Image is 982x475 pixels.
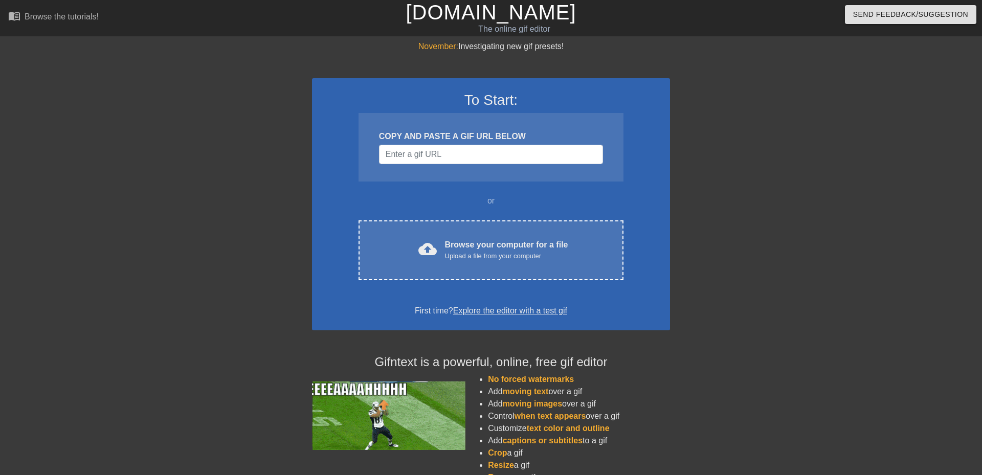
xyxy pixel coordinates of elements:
[312,381,465,450] img: football_small.gif
[379,130,603,143] div: COPY AND PASTE A GIF URL BELOW
[488,386,670,398] li: Add over a gif
[445,251,568,261] div: Upload a file from your computer
[488,422,670,435] li: Customize
[339,195,643,207] div: or
[332,23,696,35] div: The online gif editor
[488,461,514,469] span: Resize
[488,435,670,447] li: Add to a gif
[488,375,574,383] span: No forced watermarks
[488,448,507,457] span: Crop
[515,412,586,420] span: when text appears
[312,355,670,370] h4: Gifntext is a powerful, online, free gif editor
[503,399,562,408] span: moving images
[379,145,603,164] input: Username
[488,447,670,459] li: a gif
[453,306,567,315] a: Explore the editor with a test gif
[418,240,437,258] span: cloud_upload
[25,12,99,21] div: Browse the tutorials!
[503,436,583,445] span: captions or subtitles
[325,305,657,317] div: First time?
[488,398,670,410] li: Add over a gif
[488,410,670,422] li: Control over a gif
[325,92,657,109] h3: To Start:
[845,5,976,24] button: Send Feedback/Suggestion
[527,424,610,433] span: text color and outline
[488,459,670,471] li: a gif
[8,10,99,26] a: Browse the tutorials!
[406,1,576,24] a: [DOMAIN_NAME]
[445,239,568,261] div: Browse your computer for a file
[312,40,670,53] div: Investigating new gif presets!
[503,387,549,396] span: moving text
[418,42,458,51] span: November:
[8,10,20,22] span: menu_book
[853,8,968,21] span: Send Feedback/Suggestion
